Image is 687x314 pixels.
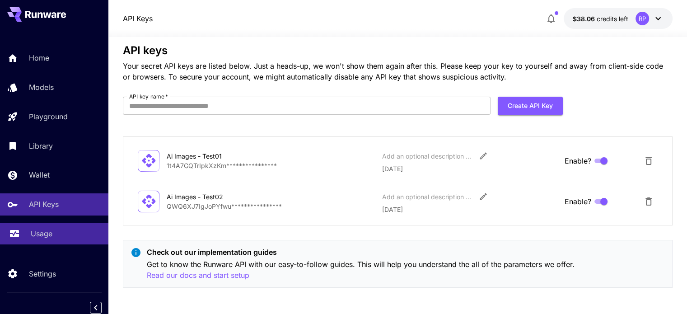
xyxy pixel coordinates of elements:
button: Edit [475,148,491,164]
button: Create API Key [498,97,563,115]
p: Wallet [29,169,50,180]
button: Delete API Key [640,152,658,170]
button: $38.0601RP [564,8,673,29]
p: Library [29,141,53,151]
span: Enable? [565,196,591,207]
p: API Keys [29,199,59,210]
div: Add an optional description or comment [382,192,472,202]
p: Playground [29,111,68,122]
span: credits left [597,15,628,23]
div: $38.0601 [573,14,628,23]
nav: breadcrumb [123,13,153,24]
p: Models [29,82,54,93]
div: Add an optional description or comment [382,151,472,161]
p: Usage [31,228,52,239]
p: [DATE] [382,205,557,214]
p: Settings [29,268,56,279]
p: Check out our implementation guides [147,247,665,258]
p: Your secret API keys are listed below. Just a heads-up, we won't show them again after this. Plea... [123,61,673,82]
p: Home [29,52,49,63]
button: Delete API Key [640,192,658,211]
p: Get to know the Runware API with our easy-to-follow guides. This will help you understand the all... [147,259,665,281]
div: RP [636,12,649,25]
div: Ai Images - Test02 [167,192,257,202]
div: Ai Images - Test01 [167,151,257,161]
button: Edit [475,188,491,205]
label: API key name [129,93,168,100]
p: [DATE] [382,164,557,173]
button: Read our docs and start setup [147,270,249,281]
h3: API keys [123,44,673,57]
button: Collapse sidebar [90,302,102,314]
span: Enable? [565,155,591,166]
a: API Keys [123,13,153,24]
span: $38.06 [573,15,597,23]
